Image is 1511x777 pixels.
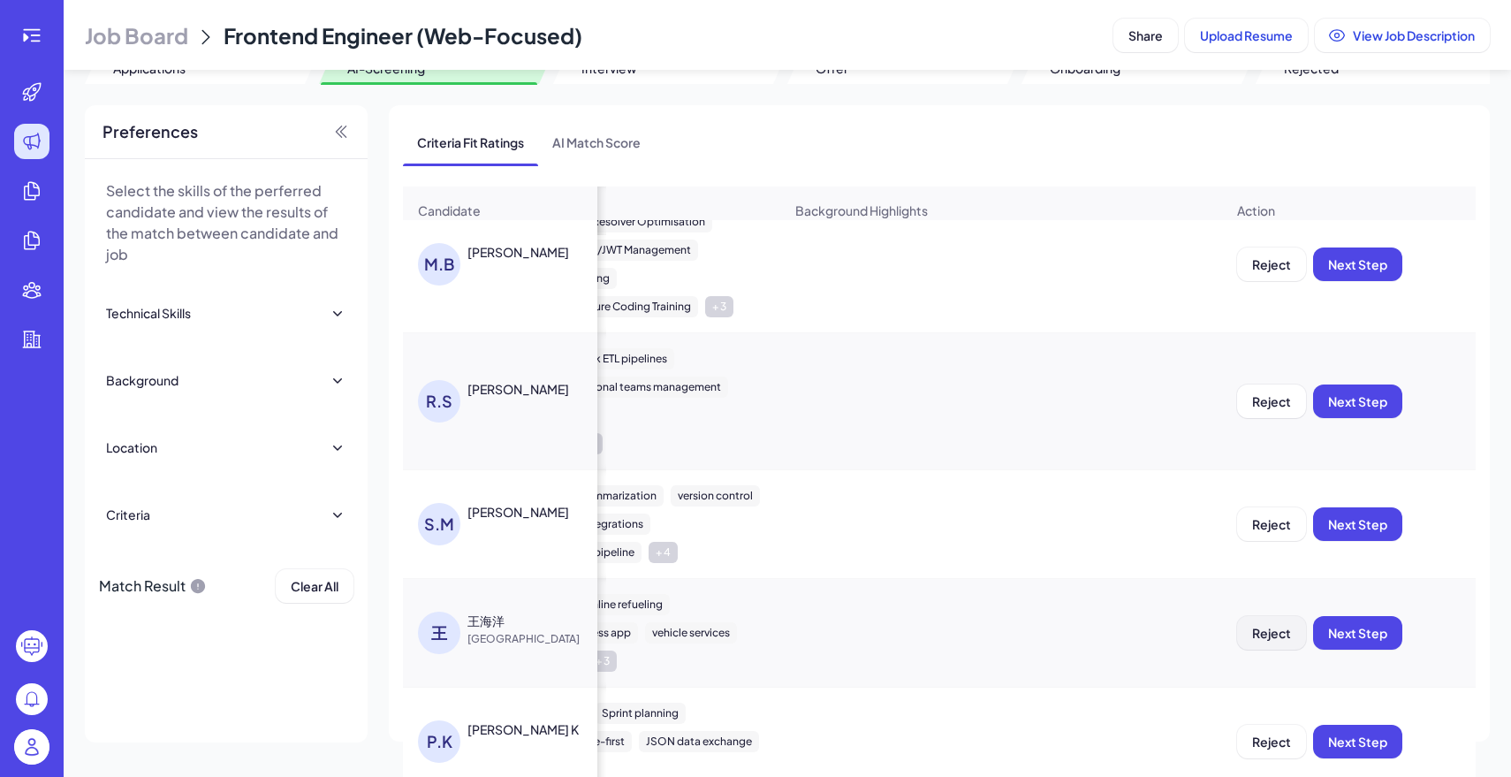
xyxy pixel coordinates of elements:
[1237,616,1306,650] button: Reject
[1237,248,1306,281] button: Reject
[645,622,737,644] div: vehicle services
[224,22,582,49] span: Frontend Engineer (Web-Focused)
[85,21,188,50] span: Job Board
[536,211,712,232] div: GraphQL Resolver Optimisation
[1313,248,1402,281] button: Next Step
[568,296,698,317] div: Secure Coding Training
[467,503,569,521] div: Sanjay Mirani
[1328,734,1387,750] span: Next Step
[550,240,698,261] div: OAuth2/JWT Management
[578,594,670,615] div: online refueling
[467,243,569,261] div: Mayank Bharati
[418,720,460,763] div: P.K
[595,703,686,724] div: Sprint planning
[418,202,481,219] span: Candidate
[538,119,655,165] span: AI Match Score
[467,612,505,629] div: 王海洋
[1252,516,1291,532] span: Reject
[1252,625,1291,641] span: Reject
[276,569,353,603] button: Clear All
[639,731,759,752] div: JSON data exchange
[705,296,733,317] div: + 3
[671,485,760,507] div: version control
[403,119,538,165] span: Criteria Fit Ratings
[106,180,346,265] p: Select the skills of the perferred candidate and view the results of the match between candidate ...
[99,569,207,603] div: Match Result
[1252,393,1291,409] span: Reject
[467,720,579,738] div: PRATHYUSHA K
[1315,19,1490,52] button: View Job Description
[1328,625,1387,641] span: Next Step
[1328,393,1387,409] span: Next Step
[418,503,460,545] div: S.M
[1328,516,1387,532] span: Next Step
[1313,616,1402,650] button: Next Step
[418,612,460,654] div: 王
[1237,507,1306,541] button: Reject
[14,729,49,765] img: user_logo.png
[1353,27,1475,43] span: View Job Description
[1185,19,1308,52] button: Upload Resume
[588,651,617,672] div: + 3
[418,243,460,286] div: M.B
[1237,725,1306,758] button: Reject
[467,630,600,648] span: [GEOGRAPHIC_DATA]
[418,380,460,423] div: R.S
[106,506,150,523] div: Criteria
[106,371,178,389] div: Background
[554,542,642,563] div: CI/CD pipeline
[1313,725,1402,758] button: Next Step
[649,542,678,563] div: + 4
[526,377,728,398] div: cross-functional teams management
[795,202,928,219] span: Background Highlights
[1328,256,1387,272] span: Next Step
[291,578,338,594] span: Clear All
[1237,385,1306,418] button: Reject
[1128,27,1163,43] span: Share
[103,119,198,144] span: Preferences
[106,304,191,322] div: Technical Skills
[467,380,569,398] div: Rakesh Suthar
[1252,734,1291,750] span: Reject
[1252,256,1291,272] span: Reject
[1113,19,1178,52] button: Share
[106,438,157,456] div: Location
[1237,202,1275,219] span: Action
[1200,27,1293,43] span: Upload Resume
[1313,385,1402,418] button: Next Step
[1313,507,1402,541] button: Next Step
[550,348,674,369] div: PySpark ETL pipelines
